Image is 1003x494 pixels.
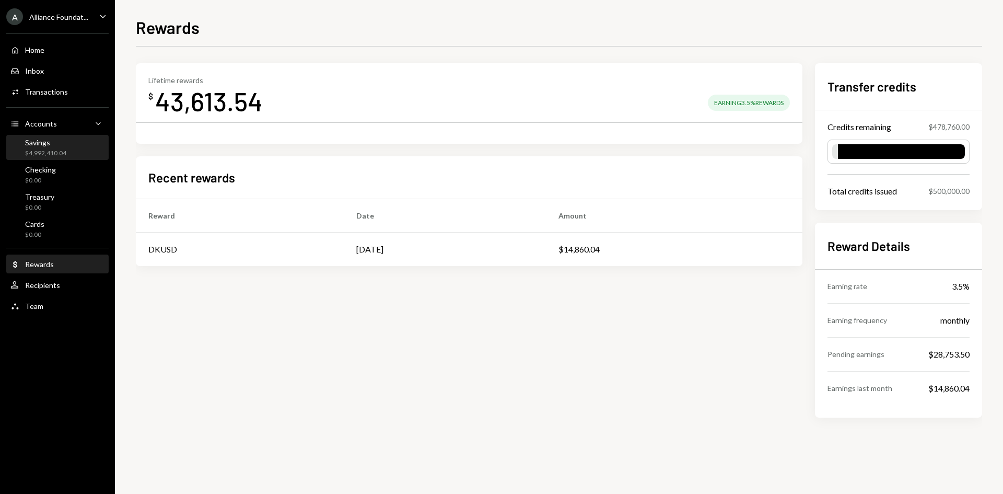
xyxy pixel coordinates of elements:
div: Rewards [25,260,54,269]
div: Checking [25,165,56,174]
div: $478,760.00 [929,121,970,132]
div: $4,992,410.04 [25,149,66,158]
div: $0.00 [25,176,56,185]
a: Cards$0.00 [6,216,109,242]
a: Recipients [6,275,109,294]
div: 3.5% [952,280,970,293]
div: A [6,8,23,25]
div: Earnings last month [827,383,892,394]
div: Credits remaining [827,121,891,133]
div: Team [25,302,43,311]
div: Earning 3.5% Rewards [708,95,790,111]
div: $14,860.04 [928,382,970,395]
th: Reward [136,199,344,233]
div: $28,753.50 [928,348,970,361]
th: Amount [546,199,802,233]
div: Pending earnings [827,349,884,360]
td: $14,860.04 [546,233,802,266]
div: 43,613.54 [155,85,263,118]
div: Savings [25,138,66,147]
h1: Rewards [136,17,200,38]
a: Home [6,40,109,59]
a: Checking$0.00 [6,162,109,187]
a: Accounts [6,114,109,133]
div: $500,000.00 [929,186,970,197]
div: Treasury [25,192,54,201]
h2: Recent rewards [148,169,235,186]
h2: Transfer credits [827,78,970,95]
div: [DATE] [356,243,383,256]
div: Earning rate [827,281,867,292]
div: Cards [25,220,44,228]
div: Earning frequency [827,315,887,326]
a: Team [6,296,109,315]
div: Recipients [25,281,60,290]
a: Savings$4,992,410.04 [6,135,109,160]
div: Lifetime rewards [148,76,263,85]
div: Total credits issued [827,185,897,198]
div: $0.00 [25,203,54,212]
a: Treasury$0.00 [6,189,109,214]
a: Inbox [6,61,109,80]
div: Accounts [25,119,57,128]
div: Alliance Foundat... [29,13,88,21]
div: Transactions [25,87,68,96]
div: Home [25,45,44,54]
a: Transactions [6,82,109,101]
a: Rewards [6,255,109,273]
td: DKUSD [136,233,344,266]
div: $ [148,91,153,101]
div: Inbox [25,66,44,75]
h2: Reward Details [827,237,970,255]
div: monthly [940,314,970,327]
div: $0.00 [25,231,44,239]
th: Date [344,199,546,233]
